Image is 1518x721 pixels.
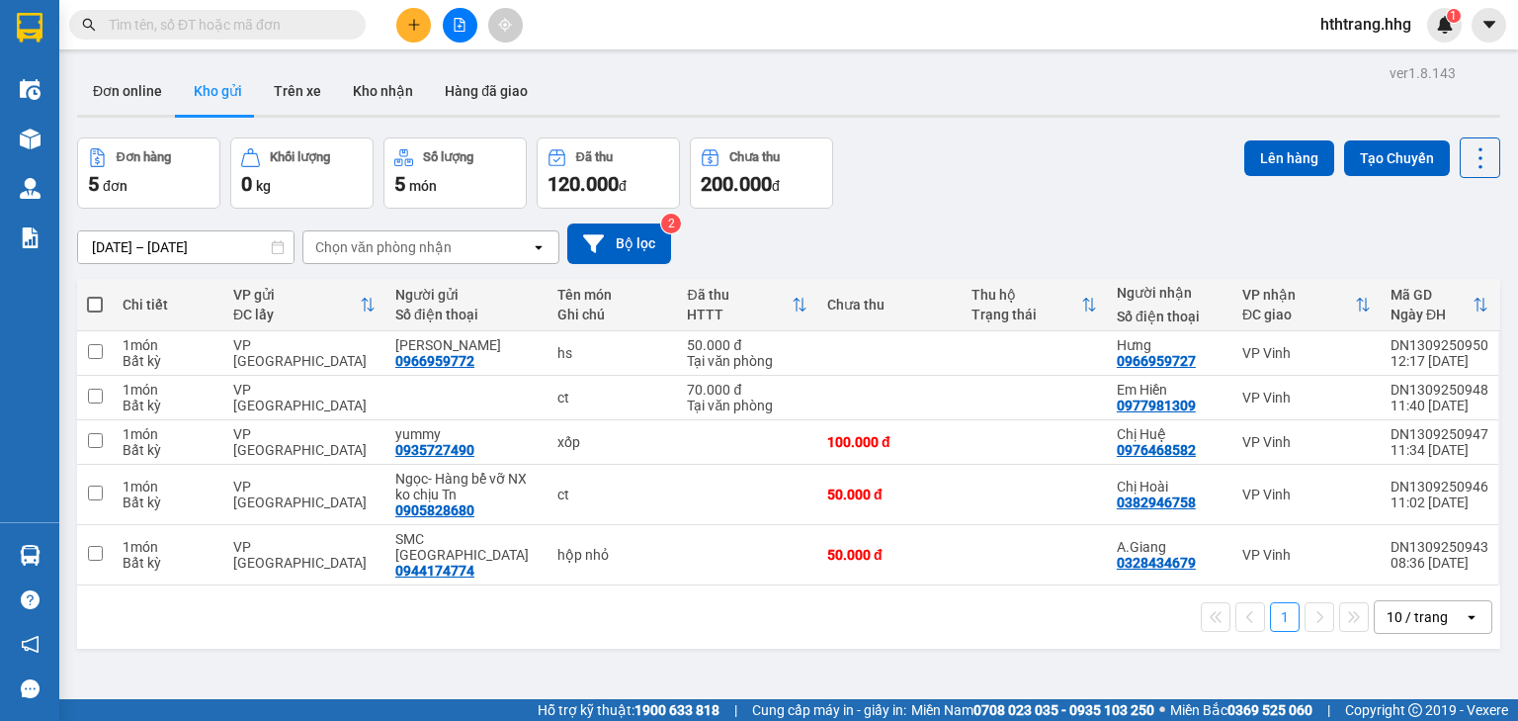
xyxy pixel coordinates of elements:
[1242,547,1371,563] div: VP Vinh
[21,590,40,609] span: question-circle
[395,426,538,442] div: yummy
[1117,398,1196,413] div: 0977981309
[1227,702,1312,718] strong: 0369 525 060
[1387,607,1448,627] div: 10 / trang
[20,129,41,149] img: warehouse-icon
[1117,479,1223,495] div: Chị Hoài
[258,67,337,115] button: Trên xe
[687,353,806,369] div: Tại văn phòng
[383,137,527,209] button: Số lượng5món
[443,8,477,43] button: file-add
[1408,703,1422,717] span: copyright
[634,702,719,718] strong: 1900 633 818
[827,297,952,313] div: Chưa thu
[233,382,376,413] div: VP [GEOGRAPHIC_DATA]
[701,172,772,196] span: 200.000
[256,178,271,194] span: kg
[1242,345,1371,361] div: VP Vinh
[1242,434,1371,450] div: VP Vinh
[123,555,213,571] div: Bất kỳ
[223,279,385,331] th: Toggle SortBy
[395,307,538,322] div: Số điện thoại
[21,679,40,698] span: message
[423,150,473,164] div: Số lượng
[827,547,952,563] div: 50.000 đ
[687,398,806,413] div: Tại văn phòng
[498,18,512,32] span: aim
[1117,353,1196,369] div: 0966959727
[1117,495,1196,510] div: 0382946758
[1391,495,1488,510] div: 11:02 [DATE]
[1381,279,1498,331] th: Toggle SortBy
[395,337,538,353] div: c hoài
[1242,307,1355,322] div: ĐC giao
[77,137,220,209] button: Đơn hàng5đơn
[117,150,171,164] div: Đơn hàng
[78,231,294,263] input: Select a date range.
[20,227,41,248] img: solution-icon
[337,67,429,115] button: Kho nhận
[1117,555,1196,571] div: 0328434679
[395,287,538,303] div: Người gửi
[772,178,780,194] span: đ
[557,345,668,361] div: hs
[233,287,360,303] div: VP gửi
[233,479,376,510] div: VP [GEOGRAPHIC_DATA]
[395,502,474,518] div: 0905828680
[123,442,213,458] div: Bất kỳ
[1391,555,1488,571] div: 08:36 [DATE]
[395,442,474,458] div: 0935727490
[20,545,41,566] img: warehouse-icon
[178,67,258,115] button: Kho gửi
[123,398,213,413] div: Bất kỳ
[1244,140,1334,176] button: Lên hàng
[21,635,40,654] span: notification
[531,239,547,255] svg: open
[690,137,833,209] button: Chưa thu200.000đ
[123,495,213,510] div: Bất kỳ
[557,307,668,322] div: Ghi chú
[1391,307,1473,322] div: Ngày ĐH
[123,297,213,313] div: Chi tiết
[230,137,374,209] button: Khối lượng0kg
[567,224,671,264] button: Bộ lọc
[1170,699,1312,721] span: Miền Bắc
[1464,609,1479,625] svg: open
[82,18,96,32] span: search
[1391,426,1488,442] div: DN1309250947
[1270,602,1300,632] button: 1
[729,150,780,164] div: Chưa thu
[270,150,330,164] div: Khối lượng
[557,434,668,450] div: xốp
[971,307,1080,322] div: Trạng thái
[20,79,41,100] img: warehouse-icon
[1391,442,1488,458] div: 11:34 [DATE]
[1344,140,1450,176] button: Tạo Chuyến
[1391,539,1488,555] div: DN1309250943
[315,237,452,257] div: Chọn văn phòng nhận
[619,178,627,194] span: đ
[17,13,42,43] img: logo-vxr
[557,487,668,502] div: ct
[687,287,791,303] div: Đã thu
[1390,62,1456,84] div: ver 1.8.143
[548,172,619,196] span: 120.000
[1450,9,1457,23] span: 1
[394,172,405,196] span: 5
[1447,9,1461,23] sup: 1
[1436,16,1454,34] img: icon-new-feature
[409,178,437,194] span: món
[103,178,127,194] span: đơn
[123,539,213,555] div: 1 món
[1242,287,1355,303] div: VP nhận
[1117,285,1223,301] div: Người nhận
[395,353,474,369] div: 0966959772
[20,178,41,199] img: warehouse-icon
[1117,442,1196,458] div: 0976468582
[734,699,737,721] span: |
[1391,398,1488,413] div: 11:40 [DATE]
[1480,16,1498,34] span: caret-down
[661,214,681,233] sup: 2
[77,67,178,115] button: Đơn online
[395,471,538,502] div: Ngọc- Hàng bể vỡ NX ko chịu Tn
